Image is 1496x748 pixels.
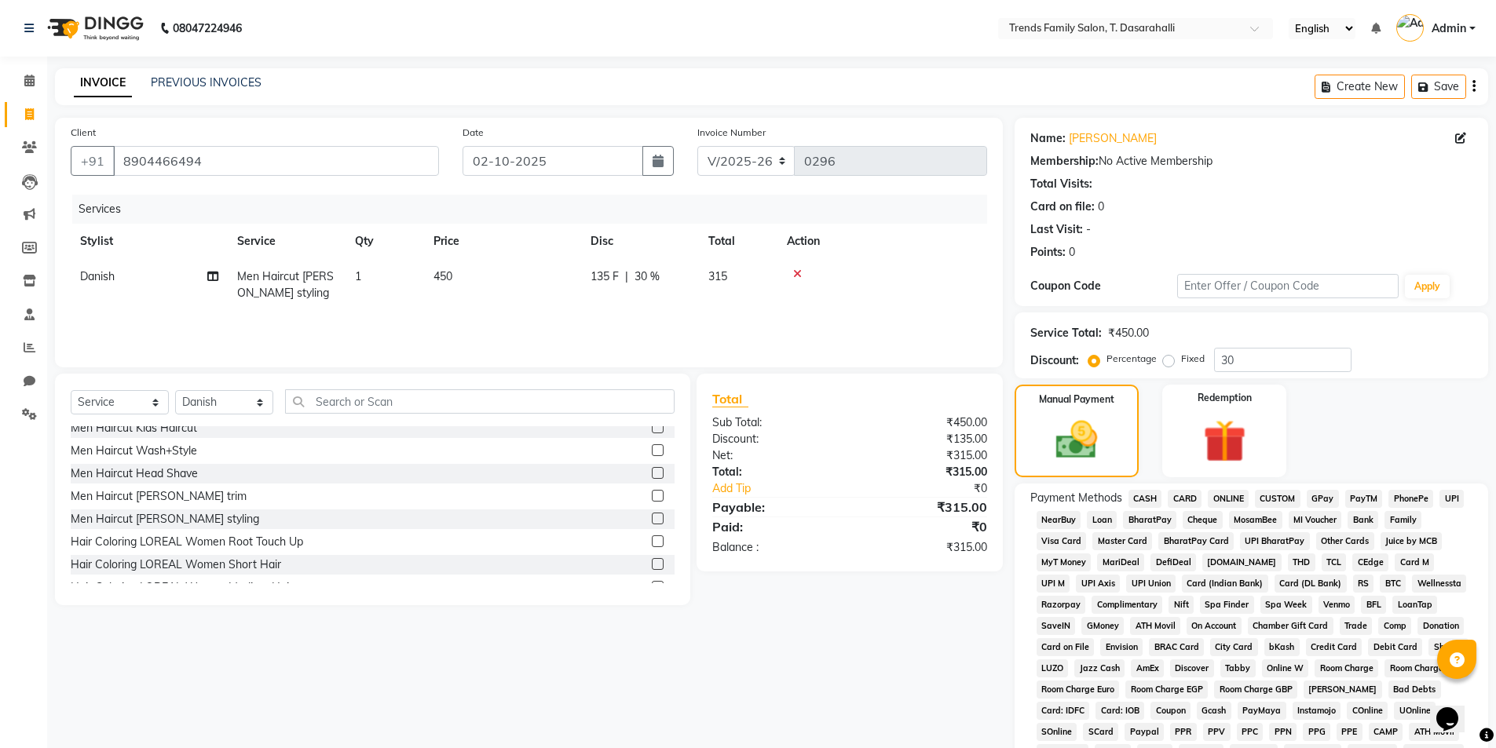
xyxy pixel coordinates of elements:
button: Apply [1405,275,1450,298]
div: Discount: [700,431,850,447]
span: Other Cards [1316,532,1374,550]
span: Online W [1262,659,1309,677]
span: | [625,268,628,285]
span: Envision [1100,638,1143,656]
span: UOnline [1394,702,1436,720]
span: SCard [1083,723,1118,741]
img: Admin [1396,14,1424,42]
span: Paypal [1125,723,1164,741]
span: CEdge [1352,553,1388,571]
div: ₹315.00 [850,447,999,464]
span: GPay [1307,490,1339,508]
span: Discover [1170,659,1214,677]
span: UPI Union [1126,575,1176,593]
input: Search by Name/Mobile/Email/Code [113,146,439,176]
a: [PERSON_NAME] [1069,130,1157,147]
span: MI Voucher [1289,511,1342,529]
label: Fixed [1181,352,1205,366]
span: Nift [1169,596,1194,614]
th: Qty [346,224,424,259]
span: SOnline [1037,723,1077,741]
a: Add Tip [700,480,874,497]
div: ₹315.00 [850,539,999,556]
div: 0 [1069,244,1075,261]
span: Credit Card [1306,638,1362,656]
span: Complimentary [1092,596,1162,614]
span: PPR [1170,723,1197,741]
label: Date [463,126,484,140]
span: Card: IDFC [1037,702,1090,720]
span: [PERSON_NAME] [1304,680,1382,699]
span: [DOMAIN_NAME] [1202,553,1282,571]
span: 30 % [635,268,660,285]
span: Jazz Cash [1074,659,1125,677]
span: AmEx [1131,659,1164,677]
img: _cash.svg [1043,416,1110,464]
iframe: chat widget [1430,685,1480,732]
span: LUZO [1037,659,1069,677]
div: Paid: [700,517,850,536]
span: Master Card [1092,532,1152,550]
div: Total Visits: [1030,176,1092,192]
span: Chamber Gift Card [1248,617,1333,635]
span: Juice by MCB [1381,532,1443,550]
th: Stylist [71,224,228,259]
span: Visa Card [1037,532,1087,550]
span: Card on File [1037,638,1095,656]
span: MariDeal [1097,553,1144,571]
span: 1 [355,269,361,283]
span: Venmo [1319,596,1355,614]
label: Invoice Number [697,126,766,140]
div: 0 [1098,199,1104,215]
div: Men Haircut Wash+Style [71,443,197,459]
span: Card M [1395,553,1434,571]
span: PhonePe [1388,490,1433,508]
div: ₹0 [875,480,999,497]
div: Coupon Code [1030,278,1178,294]
div: Name: [1030,130,1066,147]
span: Total [712,391,748,407]
span: Donation [1417,617,1464,635]
div: Sub Total: [700,414,850,431]
button: +91 [71,146,115,176]
span: 315 [708,269,727,283]
span: Card: IOB [1095,702,1144,720]
b: 08047224946 [173,6,242,50]
span: Card (DL Bank) [1275,575,1347,593]
input: Enter Offer / Coupon Code [1177,274,1399,298]
span: MyT Money [1037,553,1092,571]
button: Create New [1315,75,1405,99]
span: bKash [1264,638,1300,656]
span: Room Charge EGP [1125,680,1208,699]
span: ONLINE [1208,490,1249,508]
div: Discount: [1030,352,1079,369]
span: Card (Indian Bank) [1182,575,1268,593]
div: Payable: [700,498,850,516]
span: Gcash [1197,702,1231,720]
span: CUSTOM [1255,490,1300,508]
span: PPG [1303,723,1330,741]
span: Debit Card [1368,638,1422,656]
span: Coupon [1150,702,1191,720]
span: COnline [1347,702,1388,720]
div: Balance : [700,539,850,556]
span: BharatPay [1123,511,1176,529]
span: Room Charge Euro [1037,680,1120,699]
img: logo [40,6,148,50]
span: TCL [1322,553,1347,571]
span: ATH Movil [1409,723,1459,741]
span: Tabby [1220,659,1256,677]
span: Danish [80,269,115,283]
div: Men Haircut Kids Haircut [71,420,197,436]
div: No Active Membership [1030,153,1472,170]
label: Manual Payment [1039,392,1114,407]
span: Loan [1087,511,1117,529]
div: Hair Coloring LOREAL Women Root Touch Up [71,534,303,550]
span: PPC [1237,723,1264,741]
span: Men Haircut [PERSON_NAME] styling [237,269,334,300]
span: SaveIN [1037,617,1076,635]
span: Cheque [1183,511,1223,529]
span: UPI M [1037,575,1070,593]
span: PPV [1203,723,1231,741]
span: Spa Week [1260,596,1312,614]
